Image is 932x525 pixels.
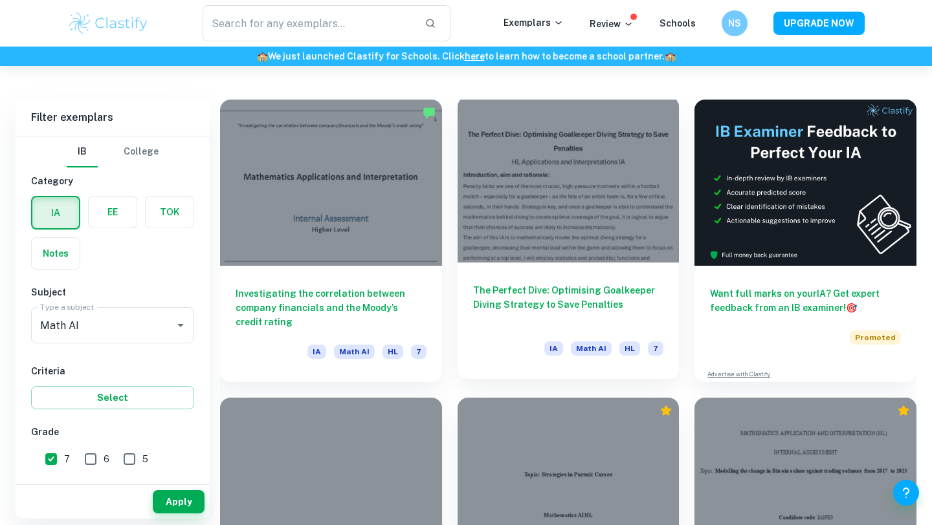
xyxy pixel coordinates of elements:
[458,100,680,382] a: The Perfect Dive: Optimising Goalkeeper Diving Strategy to Save PenaltiesIAMath AIHL7
[694,100,916,382] a: Want full marks on yourIA? Get expert feedback from an IB examiner!PromotedAdvertise with Clastify
[660,18,696,28] a: Schools
[727,16,742,30] h6: NS
[504,16,564,30] p: Exemplars
[172,316,190,334] button: Open
[32,238,80,269] button: Notes
[694,100,916,266] img: Thumbnail
[257,51,268,61] span: 🏫
[153,490,205,513] button: Apply
[203,5,414,41] input: Search for any exemplars...
[571,341,612,356] span: Math AI
[40,301,94,312] label: Type a subject
[473,283,664,326] h6: The Perfect Dive: Optimising Goalkeeper Diving Strategy to Save Penalties
[32,197,79,228] button: IA
[544,341,563,356] span: IA
[31,285,194,299] h6: Subject
[124,136,159,167] button: College
[383,345,403,359] span: HL
[104,452,109,466] span: 6
[897,404,910,417] div: Premium
[3,49,929,63] h6: We just launched Clastify for Schools. Click to learn how to become a school partner.
[660,404,672,417] div: Premium
[64,452,70,466] span: 7
[846,303,857,313] span: 🎯
[67,136,159,167] div: Filter type choice
[465,51,485,61] a: here
[423,106,436,119] img: Marked
[619,341,640,356] span: HL
[31,425,194,439] h6: Grade
[31,174,194,188] h6: Category
[307,345,326,359] span: IA
[707,370,770,379] a: Advertise with Clastify
[710,286,901,315] h6: Want full marks on your IA ? Get expert feedback from an IB examiner!
[67,10,150,36] img: Clastify logo
[590,17,634,31] p: Review
[648,341,663,356] span: 7
[236,286,427,329] h6: Investigating the correlation between company financials and the Moody’s credit rating
[893,480,919,506] button: Help and Feedback
[146,197,194,228] button: TOK
[334,345,375,359] span: Math AI
[665,51,676,61] span: 🏫
[67,136,98,167] button: IB
[31,364,194,378] h6: Criteria
[16,100,210,136] h6: Filter exemplars
[411,345,427,359] span: 7
[773,12,865,35] button: UPGRADE NOW
[220,100,442,382] a: Investigating the correlation between company financials and the Moody’s credit ratingIAMath AIHL7
[142,452,148,466] span: 5
[850,330,901,345] span: Promoted
[31,386,194,409] button: Select
[722,10,748,36] button: NS
[89,197,137,228] button: EE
